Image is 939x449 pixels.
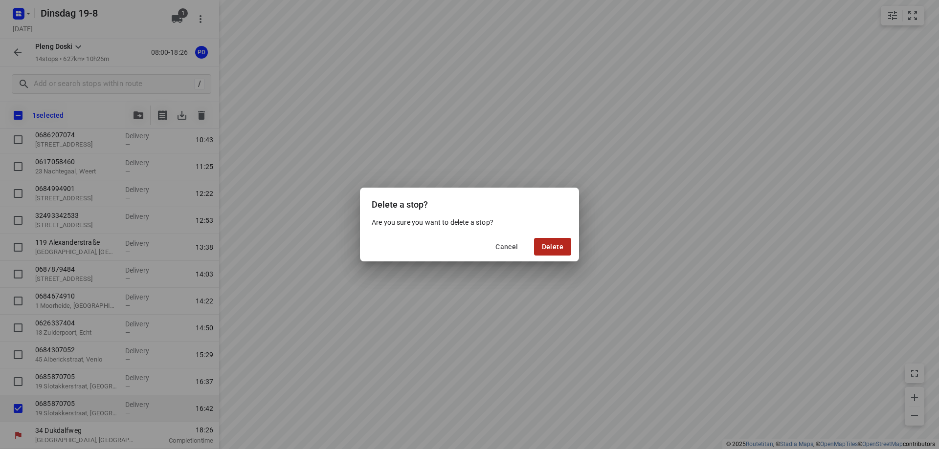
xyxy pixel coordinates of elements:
[534,238,571,256] button: Delete
[495,243,518,251] span: Cancel
[360,188,579,217] div: Delete a stop?
[372,217,567,227] p: Are you sure you want to delete a stop?
[542,243,563,251] span: Delete
[488,238,526,256] button: Cancel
